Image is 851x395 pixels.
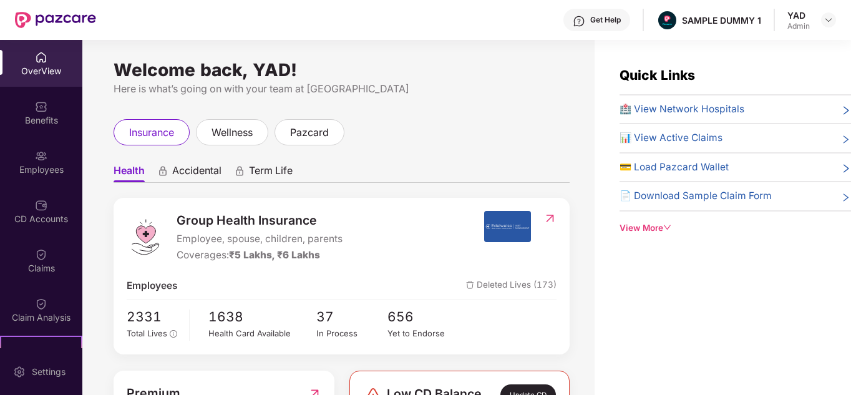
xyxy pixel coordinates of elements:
span: 💳 Load Pazcard Wallet [620,160,729,175]
div: Coverages: [177,248,343,263]
img: svg+xml;base64,PHN2ZyBpZD0iSGVscC0zMngzMiIgeG1sbnM9Imh0dHA6Ly93d3cudzMub3JnLzIwMDAvc3ZnIiB3aWR0aD... [573,15,585,27]
span: Employee, spouse, children, parents [177,232,343,246]
span: Term Life [249,164,293,182]
span: right [841,162,851,175]
div: Health Card Available [208,327,316,340]
img: svg+xml;base64,PHN2ZyBpZD0iQ0RfQWNjb3VudHMiIGRhdGEtbmFtZT0iQ0QgQWNjb3VudHMiIHhtbG5zPSJodHRwOi8vd3... [35,199,47,212]
div: Get Help [590,15,621,25]
div: Settings [28,366,69,378]
div: SAMPLE DUMMY 1 [682,14,761,26]
span: 2331 [127,306,180,327]
img: svg+xml;base64,PHN2ZyBpZD0iQ2xhaW0iIHhtbG5zPSJodHRwOi8vd3d3LnczLm9yZy8yMDAwL3N2ZyIgd2lkdGg9IjIwIi... [35,248,47,261]
span: Group Health Insurance [177,211,343,230]
span: Accidental [172,164,221,182]
img: deleteIcon [466,281,474,289]
span: 🏥 View Network Hospitals [620,102,744,117]
span: Total Lives [127,328,167,338]
span: ₹5 Lakhs, ₹6 Lakhs [229,249,320,261]
span: 37 [316,306,388,327]
div: Admin [787,21,810,31]
div: Here is what’s going on with your team at [GEOGRAPHIC_DATA] [114,81,570,97]
img: Pazcare_Alternative_logo-01-01.png [658,11,676,29]
div: animation [234,165,245,177]
span: right [841,191,851,203]
div: animation [157,165,168,177]
div: In Process [316,327,388,340]
span: right [841,104,851,117]
span: 656 [387,306,459,327]
span: Deleted Lives (173) [466,278,557,293]
span: Employees [127,278,178,293]
img: svg+xml;base64,PHN2ZyBpZD0iRW1wbG95ZWVzIiB4bWxucz0iaHR0cDovL3d3dy53My5vcmcvMjAwMC9zdmciIHdpZHRoPS... [35,150,47,162]
div: View More [620,222,851,235]
span: Health [114,164,145,182]
img: New Pazcare Logo [15,12,96,28]
img: RedirectIcon [543,212,557,225]
span: down [663,223,672,232]
img: svg+xml;base64,PHN2ZyBpZD0iU2V0dGluZy0yMHgyMCIgeG1sbnM9Imh0dHA6Ly93d3cudzMub3JnLzIwMDAvc3ZnIiB3aW... [13,366,26,378]
span: insurance [129,125,174,140]
div: Yet to Endorse [387,327,459,340]
img: svg+xml;base64,PHN2ZyBpZD0iQ2xhaW0iIHhtbG5zPSJodHRwOi8vd3d3LnczLm9yZy8yMDAwL3N2ZyIgd2lkdGg9IjIwIi... [35,298,47,310]
span: 📄 Download Sample Claim Form [620,188,772,203]
span: 📊 View Active Claims [620,130,722,145]
img: insurerIcon [484,211,531,242]
span: pazcard [290,125,329,140]
img: logo [127,218,164,256]
img: svg+xml;base64,PHN2ZyBpZD0iQmVuZWZpdHMiIHhtbG5zPSJodHRwOi8vd3d3LnczLm9yZy8yMDAwL3N2ZyIgd2lkdGg9Ij... [35,100,47,113]
span: Quick Links [620,67,695,83]
span: 1638 [208,306,316,327]
img: svg+xml;base64,PHN2ZyB4bWxucz0iaHR0cDovL3d3dy53My5vcmcvMjAwMC9zdmciIHdpZHRoPSIyMSIgaGVpZ2h0PSIyMC... [35,347,47,359]
span: right [841,133,851,145]
span: wellness [212,125,253,140]
div: Welcome back, YAD! [114,65,570,75]
img: svg+xml;base64,PHN2ZyBpZD0iSG9tZSIgeG1sbnM9Imh0dHA6Ly93d3cudzMub3JnLzIwMDAvc3ZnIiB3aWR0aD0iMjAiIG... [35,51,47,64]
img: svg+xml;base64,PHN2ZyBpZD0iRHJvcGRvd24tMzJ4MzIiIHhtbG5zPSJodHRwOi8vd3d3LnczLm9yZy8yMDAwL3N2ZyIgd2... [824,15,834,25]
span: info-circle [170,330,177,338]
div: YAD [787,9,810,21]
